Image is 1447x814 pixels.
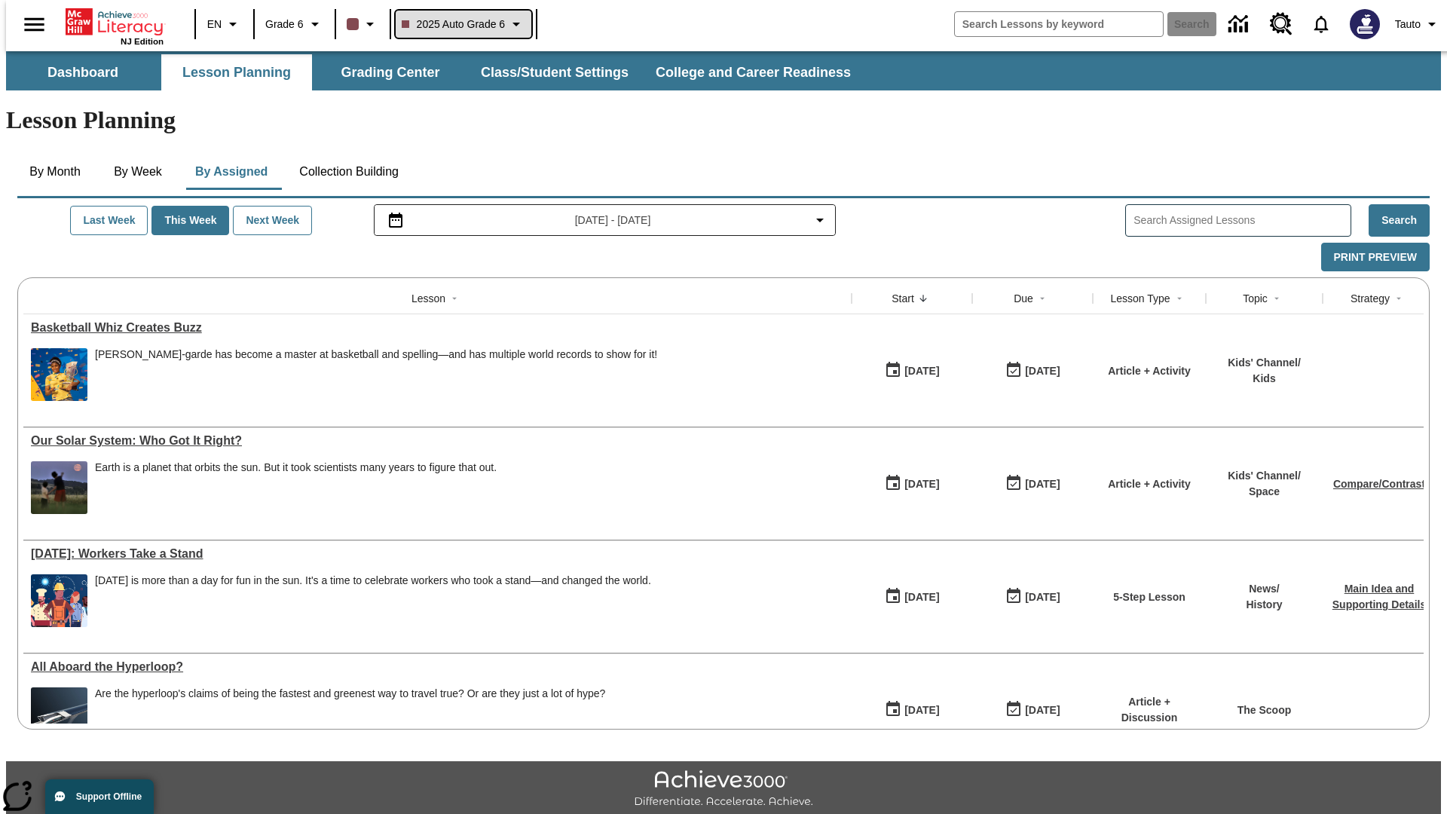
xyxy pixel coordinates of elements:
[1237,702,1292,718] p: The Scoop
[95,687,605,700] div: Are the hyperloop's claims of being the fastest and greenest way to travel true? Or are they just...
[1025,362,1060,381] div: [DATE]
[1246,597,1282,613] p: History
[233,206,312,235] button: Next Week
[1033,289,1051,308] button: Sort
[121,37,164,46] span: NJ Edition
[914,289,932,308] button: Sort
[1228,355,1301,371] p: Kids' Channel /
[31,574,87,627] img: A banner with a blue background shows an illustrated row of diverse men and women dressed in clot...
[31,547,844,561] div: Labor Day: Workers Take a Stand
[402,17,506,32] span: 2025 Auto Grade 6
[31,321,844,335] div: Basketball Whiz Creates Buzz
[469,54,641,90] button: Class/Student Settings
[880,470,944,498] button: 09/01/25: First time the lesson was available
[31,321,844,335] a: Basketball Whiz Creates Buzz, Lessons
[904,588,939,607] div: [DATE]
[8,54,158,90] button: Dashboard
[95,461,497,474] div: Earth is a planet that orbits the sun. But it took scientists many years to figure that out.
[315,54,466,90] button: Grading Center
[100,154,176,190] button: By Week
[1025,588,1060,607] div: [DATE]
[95,574,651,587] div: [DATE] is more than a day for fun in the sun. It's a time to celebrate workers who took a stand—a...
[95,574,651,627] div: Labor Day is more than a day for fun in the sun. It's a time to celebrate workers who took a stan...
[1000,357,1065,385] button: 09/01/25: Last day the lesson can be accessed
[880,357,944,385] button: 09/01/25: First time the lesson was available
[1350,9,1380,39] img: Avatar
[955,12,1163,36] input: search field
[880,696,944,724] button: 07/21/25: First time the lesson was available
[1389,11,1447,38] button: Profile/Settings
[95,461,497,514] div: Earth is a planet that orbits the sun. But it took scientists many years to figure that out.
[6,106,1441,134] h1: Lesson Planning
[644,54,863,90] button: College and Career Readiness
[634,770,813,809] img: Achieve3000 Differentiate Accelerate Achieve
[1302,5,1341,44] a: Notifications
[1113,589,1185,605] p: 5-Step Lesson
[904,362,939,381] div: [DATE]
[411,291,445,306] div: Lesson
[1000,583,1065,611] button: 09/07/25: Last day the lesson can be accessed
[1228,371,1301,387] p: Kids
[1341,5,1389,44] button: Select a new avatar
[892,291,914,306] div: Start
[95,687,605,740] div: Are the hyperloop's claims of being the fastest and greenest way to travel true? Or are they just...
[1025,475,1060,494] div: [DATE]
[396,11,532,38] button: Class: 2025 Auto Grade 6, Select your class
[341,11,385,38] button: Class color is dark brown. Change class color
[31,660,844,674] div: All Aboard the Hyperloop?
[76,791,142,802] span: Support Offline
[1025,701,1060,720] div: [DATE]
[31,434,844,448] div: Our Solar System: Who Got It Right?
[1110,291,1170,306] div: Lesson Type
[265,17,304,32] span: Grade 6
[1268,289,1286,308] button: Sort
[1243,291,1268,306] div: Topic
[31,547,844,561] a: Labor Day: Workers Take a Stand, Lessons
[6,54,864,90] div: SubNavbar
[1332,583,1426,610] a: Main Idea and Supporting Details
[45,779,154,814] button: Support Offline
[287,154,411,190] button: Collection Building
[1246,581,1282,597] p: News /
[1369,204,1430,237] button: Search
[1100,694,1198,726] p: Article + Discussion
[904,475,939,494] div: [DATE]
[70,206,148,235] button: Last Week
[200,11,249,38] button: Language: EN, Select a language
[880,583,944,611] button: 09/01/25: First time the lesson was available
[1351,291,1390,306] div: Strategy
[31,687,87,740] img: Artist rendering of Hyperloop TT vehicle entering a tunnel
[31,660,844,674] a: All Aboard the Hyperloop?, Lessons
[95,348,657,401] div: Zaila Avant-garde has become a master at basketball and spelling—and has multiple world records t...
[66,7,164,37] a: Home
[1000,470,1065,498] button: 09/01/25: Last day the lesson can be accessed
[811,211,829,229] svg: Collapse Date Range Filter
[183,154,280,190] button: By Assigned
[1261,4,1302,44] a: Resource Center, Will open in new tab
[31,461,87,514] img: One child points up at the moon in the night sky as another child looks on.
[1170,289,1188,308] button: Sort
[1228,484,1301,500] p: Space
[259,11,330,38] button: Grade: Grade 6, Select a grade
[1390,289,1408,308] button: Sort
[1395,17,1421,32] span: Tauto
[66,5,164,46] div: Home
[1333,478,1425,490] a: Compare/Contrast
[207,17,222,32] span: EN
[1108,476,1191,492] p: Article + Activity
[6,51,1441,90] div: SubNavbar
[161,54,312,90] button: Lesson Planning
[31,348,87,401] img: Teenage girl smiling and holding a National Spelling Bee trophy while confetti comes down
[12,2,57,47] button: Open side menu
[31,434,844,448] a: Our Solar System: Who Got It Right? , Lessons
[1228,468,1301,484] p: Kids' Channel /
[1321,243,1430,272] button: Print Preview
[381,211,830,229] button: Select the date range menu item
[904,701,939,720] div: [DATE]
[95,348,657,361] p: [PERSON_NAME]-garde has become a master at basketball and spelling—and has multiple world records...
[1219,4,1261,45] a: Data Center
